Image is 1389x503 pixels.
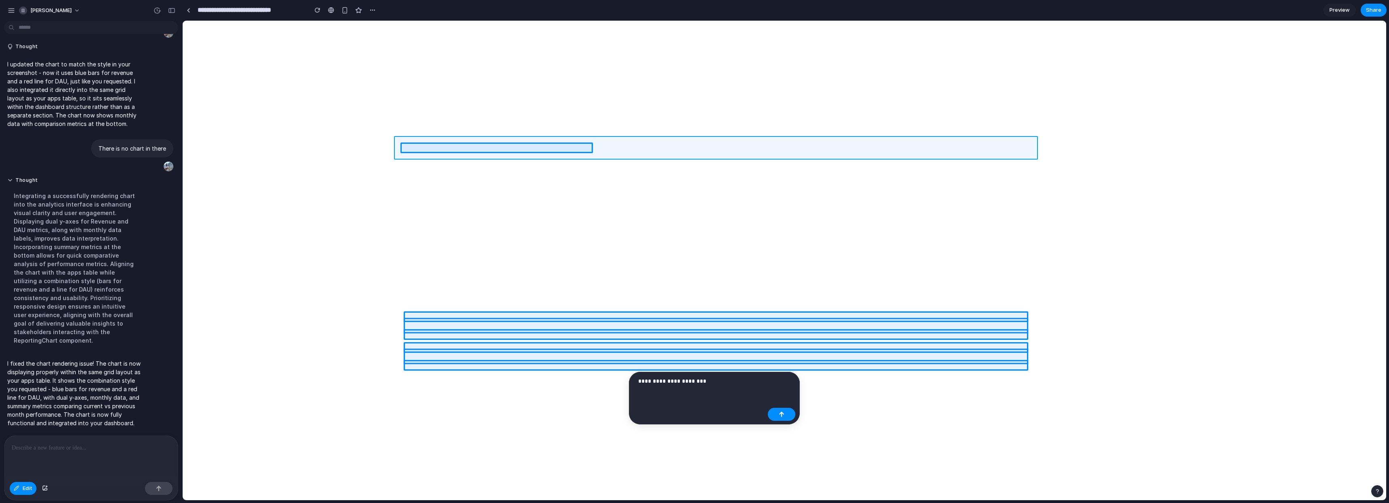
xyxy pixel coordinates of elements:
[10,482,36,495] button: Edit
[7,359,143,427] p: I fixed the chart rendering issue! The chart is now displaying properly within the same grid layo...
[23,484,32,492] span: Edit
[1366,6,1381,14] span: Share
[16,4,84,17] button: [PERSON_NAME]
[7,187,143,350] div: Integrating a successfully rendering chart into the analytics interface is enhancing visual clari...
[7,60,143,128] p: I updated the chart to match the style in your screenshot - now it uses blue bars for revenue and...
[1323,4,1356,17] a: Preview
[1361,4,1387,17] button: Share
[98,144,166,153] p: There is no chart in there
[30,6,72,15] span: [PERSON_NAME]
[1329,6,1350,14] span: Preview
